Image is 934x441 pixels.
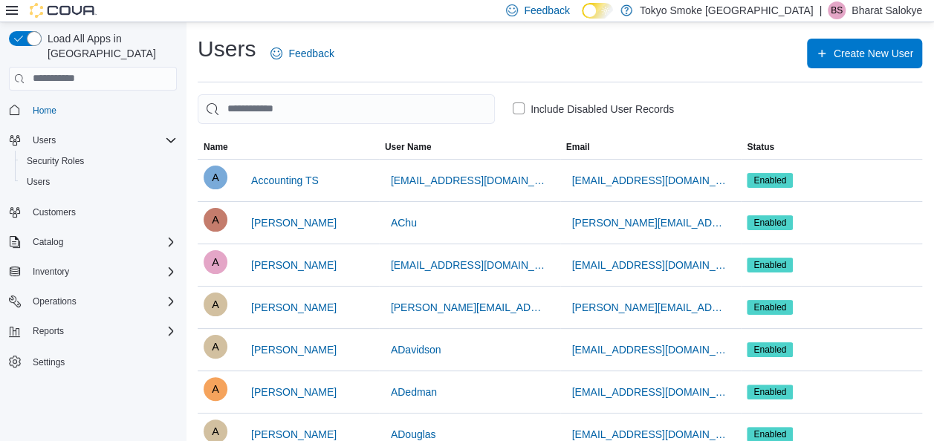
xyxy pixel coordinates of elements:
nav: Complex example [9,94,177,411]
a: Home [27,102,62,120]
span: [PERSON_NAME][EMAIL_ADDRESS][DOMAIN_NAME] [572,300,730,315]
button: [PERSON_NAME][EMAIL_ADDRESS][DOMAIN_NAME] [566,293,736,322]
span: [EMAIL_ADDRESS][DOMAIN_NAME] [572,342,730,357]
span: Load All Apps in [GEOGRAPHIC_DATA] [42,31,177,61]
span: Status [747,141,774,153]
button: Operations [3,291,183,312]
div: Andrew [204,293,227,316]
span: Security Roles [27,155,84,167]
span: Enabled [753,174,786,187]
p: Tokyo Smoke [GEOGRAPHIC_DATA] [640,1,814,19]
span: Reports [33,325,64,337]
button: ADedman [385,377,443,407]
span: [EMAIL_ADDRESS][DOMAIN_NAME] [572,258,730,272]
span: Enabled [747,258,793,272]
button: Users [3,130,183,151]
span: ADedman [391,385,437,399]
div: Alannah [204,377,227,401]
button: Operations [27,293,82,310]
a: Users [21,173,56,191]
span: [PERSON_NAME] [251,258,337,272]
span: Enabled [747,385,793,399]
button: [PERSON_NAME] [245,293,343,322]
span: Enabled [753,343,786,356]
span: Inventory [27,263,177,281]
a: Customers [27,203,82,221]
button: [EMAIL_ADDRESS][DOMAIN_NAME] [566,166,736,195]
span: [EMAIL_ADDRESS][DOMAIN_NAME] [391,173,548,188]
span: [EMAIL_ADDRESS][DOMAIN_NAME] [391,258,548,272]
span: Settings [27,352,177,370]
input: Dark Mode [582,3,613,19]
span: Email [566,141,590,153]
span: [PERSON_NAME] [251,300,337,315]
div: Accounting [204,166,227,189]
span: Home [33,105,56,117]
button: [EMAIL_ADDRESS][DOMAIN_NAME] [566,335,736,365]
label: Include Disabled User Records [513,100,674,118]
button: [PERSON_NAME][EMAIL_ADDRESS][PERSON_NAME][DOMAIN_NAME] [566,208,736,238]
p: | [819,1,822,19]
span: Feedback [524,3,569,18]
button: [PERSON_NAME] [245,208,343,238]
span: Enabled [747,173,793,188]
span: Enabled [747,215,793,230]
button: [PERSON_NAME] [245,335,343,365]
button: Settings [3,350,183,372]
div: Abigail [204,208,227,232]
span: Inventory [33,266,69,278]
span: [PERSON_NAME][EMAIL_ADDRESS][DOMAIN_NAME] [391,300,548,315]
span: [PERSON_NAME] [251,342,337,357]
span: A [212,208,219,232]
span: A [212,250,219,274]
span: Enabled [747,342,793,357]
span: Enabled [753,216,786,229]
span: Enabled [753,301,786,314]
span: ADavidson [391,342,441,357]
button: Reports [3,321,183,342]
span: Users [27,131,177,149]
button: Inventory [27,263,75,281]
button: Accounting TS [245,166,325,195]
p: Bharat Salokye [852,1,922,19]
span: A [212,377,219,401]
button: Security Roles [15,151,183,171]
button: Reports [27,322,70,340]
span: Users [21,173,177,191]
span: Customers [33,206,76,218]
img: Cova [30,3,97,18]
span: Users [27,176,50,188]
span: [PERSON_NAME] [251,215,337,230]
span: Create New User [834,46,913,61]
span: Home [27,101,177,120]
div: Bharat Salokye [828,1,846,19]
div: Amelia [204,335,227,359]
button: Users [27,131,62,149]
button: Users [15,171,183,192]
span: AChu [391,215,417,230]
span: Catalog [33,236,63,248]
span: [PERSON_NAME] [251,385,337,399]
button: [PERSON_NAME] [245,377,343,407]
span: Customers [27,203,177,221]
span: Feedback [288,46,334,61]
span: A [212,166,219,189]
span: Enabled [747,300,793,315]
span: Name [204,141,228,153]
div: Alex [204,250,227,274]
span: BS [831,1,843,19]
span: Reports [27,322,177,340]
button: Inventory [3,261,183,282]
span: [PERSON_NAME][EMAIL_ADDRESS][PERSON_NAME][DOMAIN_NAME] [572,215,730,230]
button: [PERSON_NAME] [245,250,343,280]
h1: Users [198,34,256,64]
span: User Name [385,141,432,153]
button: [EMAIL_ADDRESS][DOMAIN_NAME] [566,377,736,407]
button: Catalog [3,232,183,252]
span: A [212,293,219,316]
span: Catalog [27,233,177,251]
span: [EMAIL_ADDRESS][DOMAIN_NAME] [572,173,730,188]
button: [PERSON_NAME][EMAIL_ADDRESS][DOMAIN_NAME] [385,293,554,322]
span: Settings [33,356,65,368]
a: Security Roles [21,152,90,170]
